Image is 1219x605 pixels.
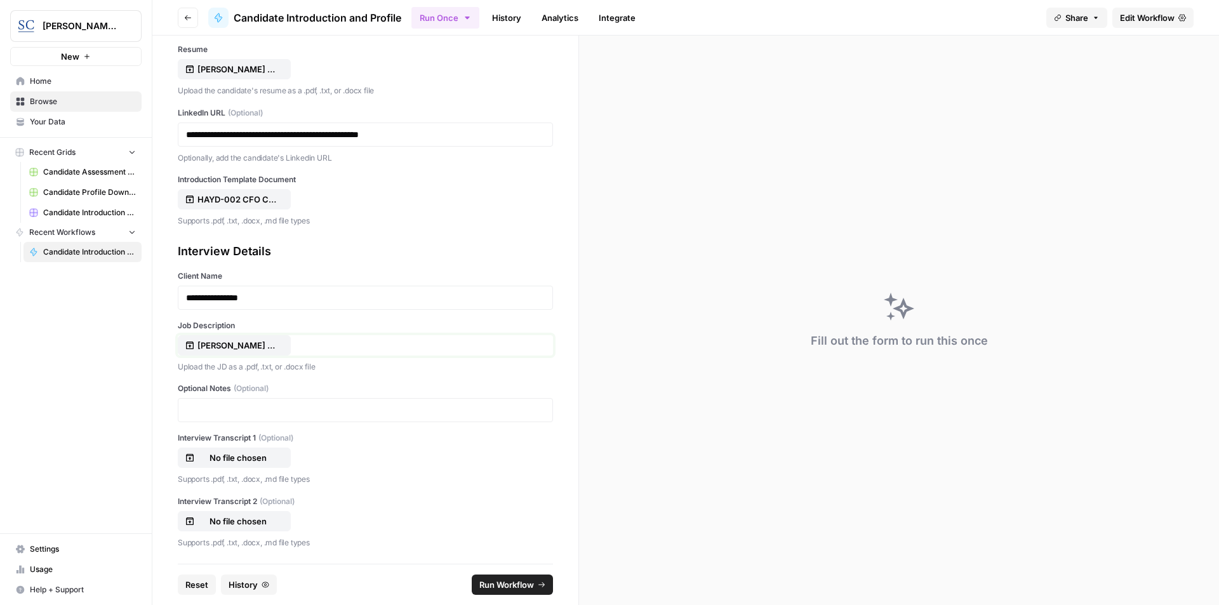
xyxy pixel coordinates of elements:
p: Upload the JD as a .pdf, .txt, or .docx file [178,361,553,373]
span: History [229,578,258,591]
button: HAYD-002 CFO Candidate Introduction Template.docx [178,189,291,209]
button: [PERSON_NAME] CFO Recruitment Profile.pdf [178,335,291,356]
span: Run Workflow [479,578,534,591]
span: Recent Grids [29,147,76,158]
p: Supports .pdf, .txt, .docx, .md file types [178,473,553,486]
span: Candidate Assessment Download Sheet [43,166,136,178]
label: Interview Transcript 1 [178,432,553,444]
button: No file chosen [178,511,291,531]
span: Your Data [30,116,136,128]
p: [PERSON_NAME] Resume.pdf [197,63,279,76]
span: Settings [30,543,136,555]
a: Settings [10,539,142,559]
p: Upload the candidate's resume as a .pdf, .txt, or .docx file [178,84,553,97]
a: Candidate Introduction and Profile [23,242,142,262]
a: Integrate [591,8,643,28]
button: [PERSON_NAME] Resume.pdf [178,59,291,79]
span: Recent Workflows [29,227,95,238]
p: No file chosen [197,451,279,464]
a: Candidate Profile Download Sheet [23,182,142,203]
button: History [221,575,277,595]
p: No file chosen [197,515,279,528]
p: [PERSON_NAME] CFO Recruitment Profile.pdf [197,339,279,352]
span: Help + Support [30,584,136,595]
span: Reset [185,578,208,591]
label: LinkedIn URL [178,107,553,119]
label: Resume [178,44,553,55]
span: Home [30,76,136,87]
a: Analytics [534,8,586,28]
label: Interview Transcript 2 [178,496,553,507]
p: Supports .pdf, .txt, .docx, .md file types [178,215,553,227]
a: Browse [10,91,142,112]
label: Client Name [178,270,553,282]
a: Home [10,71,142,91]
button: No file chosen [178,448,291,468]
label: Introduction Template Document [178,174,553,185]
button: Recent Grids [10,143,142,162]
span: Candidate Introduction and Profile [234,10,401,25]
a: Edit Workflow [1112,8,1194,28]
span: (Optional) [258,432,293,444]
span: Usage [30,564,136,575]
button: New [10,47,142,66]
span: [PERSON_NAME] [GEOGRAPHIC_DATA] [43,20,119,32]
button: Recent Workflows [10,223,142,242]
div: Interview Details [178,243,553,260]
a: Candidate Introduction and Profile [208,8,401,28]
p: Optionally, add the candidate's Linkedin URL [178,152,553,164]
a: Candidate Introduction Download Sheet [23,203,142,223]
span: Candidate Introduction Download Sheet [43,207,136,218]
span: Candidate Profile Download Sheet [43,187,136,198]
span: (Optional) [234,383,269,394]
button: Share [1046,8,1107,28]
span: (Optional) [228,107,263,119]
a: History [484,8,529,28]
button: Run Once [411,7,479,29]
span: Browse [30,96,136,107]
button: Workspace: Stanton Chase Nashville [10,10,142,42]
a: Usage [10,559,142,580]
p: Supports .pdf, .txt, .docx, .md file types [178,536,553,549]
button: Help + Support [10,580,142,600]
button: Run Workflow [472,575,553,595]
span: New [61,50,79,63]
div: Fill out the form to run this once [811,332,988,350]
a: Your Data [10,112,142,132]
span: Edit Workflow [1120,11,1175,24]
span: Share [1065,11,1088,24]
button: Reset [178,575,216,595]
span: Candidate Introduction and Profile [43,246,136,258]
label: Optional Notes [178,383,553,394]
a: Candidate Assessment Download Sheet [23,162,142,182]
p: HAYD-002 CFO Candidate Introduction Template.docx [197,193,279,206]
label: Job Description [178,320,553,331]
img: Stanton Chase Nashville Logo [15,15,37,37]
span: (Optional) [260,496,295,507]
